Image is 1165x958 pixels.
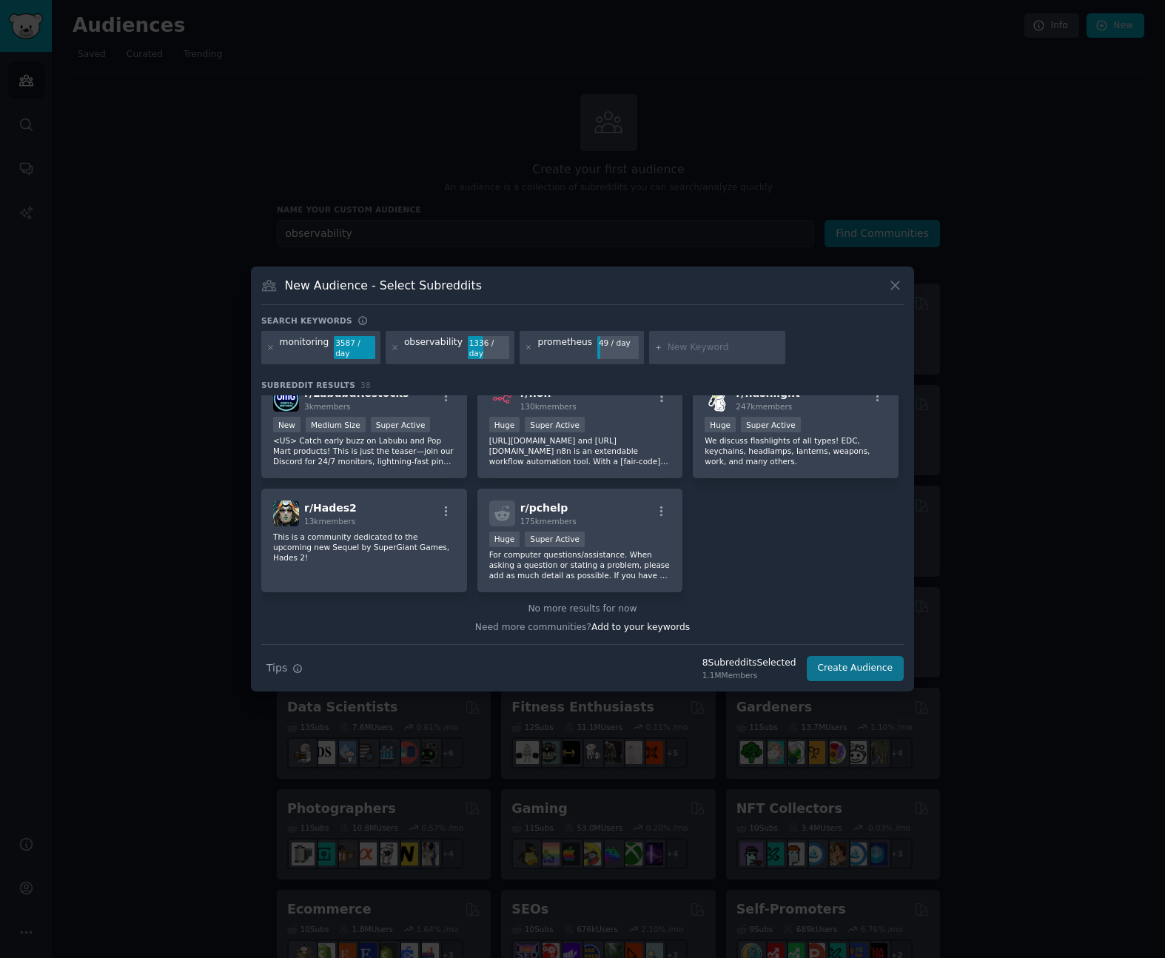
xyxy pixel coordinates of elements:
[736,402,792,411] span: 247k members
[591,622,690,632] span: Add to your keywords
[285,278,482,293] h3: New Audience - Select Subreddits
[304,517,355,526] span: 13k members
[520,502,568,514] span: r/ pchelp
[489,549,671,580] p: For computer questions/assistance. When asking a question or stating a problem, please add as muc...
[304,402,351,411] span: 3k members
[489,435,671,466] p: [URL][DOMAIN_NAME] and [URL][DOMAIN_NAME] n8n is an extendable workflow automation tool. With a [...
[489,417,520,432] div: Huge
[741,417,801,432] div: Super Active
[404,336,463,360] div: observability
[261,315,352,326] h3: Search keywords
[525,417,585,432] div: Super Active
[304,387,409,399] span: r/ LabubuRestocks
[468,336,509,360] div: 1336 / day
[280,336,329,360] div: monitoring
[489,386,515,412] img: n8n
[360,381,371,389] span: 38
[306,417,366,432] div: Medium Size
[520,387,551,399] span: r/ n8n
[371,417,431,432] div: Super Active
[520,402,577,411] span: 130k members
[525,532,585,547] div: Super Active
[702,670,796,680] div: 1.1M Members
[334,336,375,360] div: 3587 / day
[261,603,904,616] div: No more results for now
[537,336,592,360] div: prometheus
[807,656,904,681] button: Create Audience
[705,386,731,412] img: flashlight
[261,616,904,634] div: Need more communities?
[273,532,455,563] p: This is a community dedicated to the upcoming new Sequel by SuperGiant Games, Hades 2!
[597,336,639,349] div: 49 / day
[705,417,736,432] div: Huge
[266,660,287,676] span: Tips
[705,435,887,466] p: We discuss flashlights of all types! EDC, keychains, headlamps, lanterns, weapons, work, and many...
[273,435,455,466] p: <US> Catch early buzz on Labubu and Pop Mart products! This is just the teaser—join our Discord f...
[304,502,357,514] span: r/ Hades2
[668,341,780,355] input: New Keyword
[273,417,301,432] div: New
[736,387,799,399] span: r/ flashlight
[489,532,520,547] div: Huge
[520,517,577,526] span: 175k members
[702,657,796,670] div: 8 Subreddit s Selected
[261,655,308,681] button: Tips
[261,380,355,390] span: Subreddit Results
[273,386,299,412] img: LabubuRestocks
[273,500,299,526] img: Hades2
